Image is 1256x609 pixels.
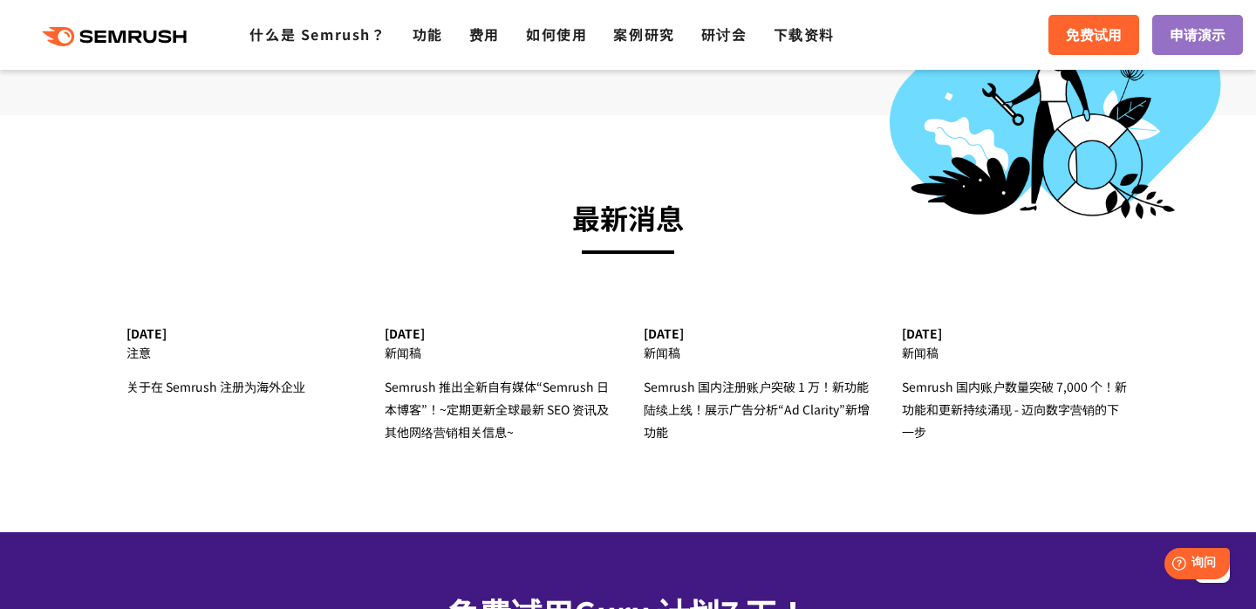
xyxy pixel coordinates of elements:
a: 功能 [413,24,443,44]
a: 下载资料 [774,24,835,44]
font: [DATE] [385,325,425,342]
font: Semrush 推出全新自有媒体“Semrush 日本博客”！~定期更新全球最新 SEO 资讯及其他网络营销相关信息~ [385,378,609,441]
font: [DATE] [902,325,942,342]
a: 免费试用 [1048,15,1139,55]
a: 如何使用 [526,24,587,44]
a: [DATE] 新闻稿 Semrush 国内注册账户突破 1 万！新功能陆续上线！展示广告分析“Ad Clarity”新增功能 [644,326,871,443]
a: 研讨会 [701,24,747,44]
a: [DATE] 新闻稿 Semrush 国内账户数量突破 7,000 个！新功能和更新持续涌现 - 迈向数字营销的下一步 [902,326,1130,443]
font: Semrush 国内账户数量突破 7,000 个！新功能和更新持续涌现 - 迈向数字营销的下一步 [902,378,1127,441]
font: [DATE] [126,325,167,342]
a: [DATE] 注意 关于在 Semrush 注册为海外企业 [126,326,354,398]
font: [DATE] [644,325,684,342]
font: 最新消息 [572,197,684,237]
font: 新闻稿 [902,344,939,361]
font: 新闻稿 [644,344,680,361]
a: [DATE] 新闻稿 Semrush 推出全新自有媒体“Semrush 日本博客”！~定期更新全球最新 SEO 资讯及其他网络营销相关信息~ [385,326,612,443]
font: 申请演示 [1170,24,1225,44]
font: 免费试用 [1066,24,1122,44]
a: 什么是 Semrush？ [249,24,386,44]
a: 费用 [469,24,500,44]
a: 案例研究 [613,24,674,44]
iframe: 帮助小部件启动器 [1101,541,1237,590]
font: 注意 [126,344,151,361]
font: 新闻稿 [385,344,421,361]
font: 关于在 Semrush 注册为海外企业 [126,378,305,395]
a: 申请演示 [1152,15,1243,55]
font: Semrush 国内注册账户突破 1 万！新功能陆续上线！展示广告分析“Ad Clarity”新增功能 [644,378,870,441]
